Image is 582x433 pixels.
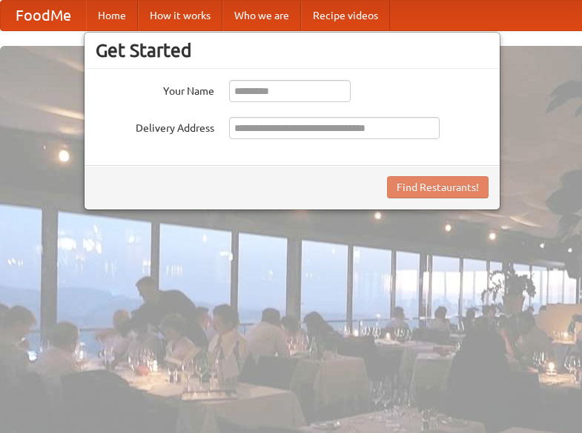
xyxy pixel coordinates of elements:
[222,1,301,30] a: Who we are
[86,1,138,30] a: Home
[96,39,489,61] h3: Get Started
[96,80,214,98] label: Your Name
[1,1,86,30] a: FoodMe
[387,176,489,198] button: Find Restaurants!
[96,117,214,135] label: Delivery Address
[138,1,222,30] a: How it works
[301,1,390,30] a: Recipe videos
